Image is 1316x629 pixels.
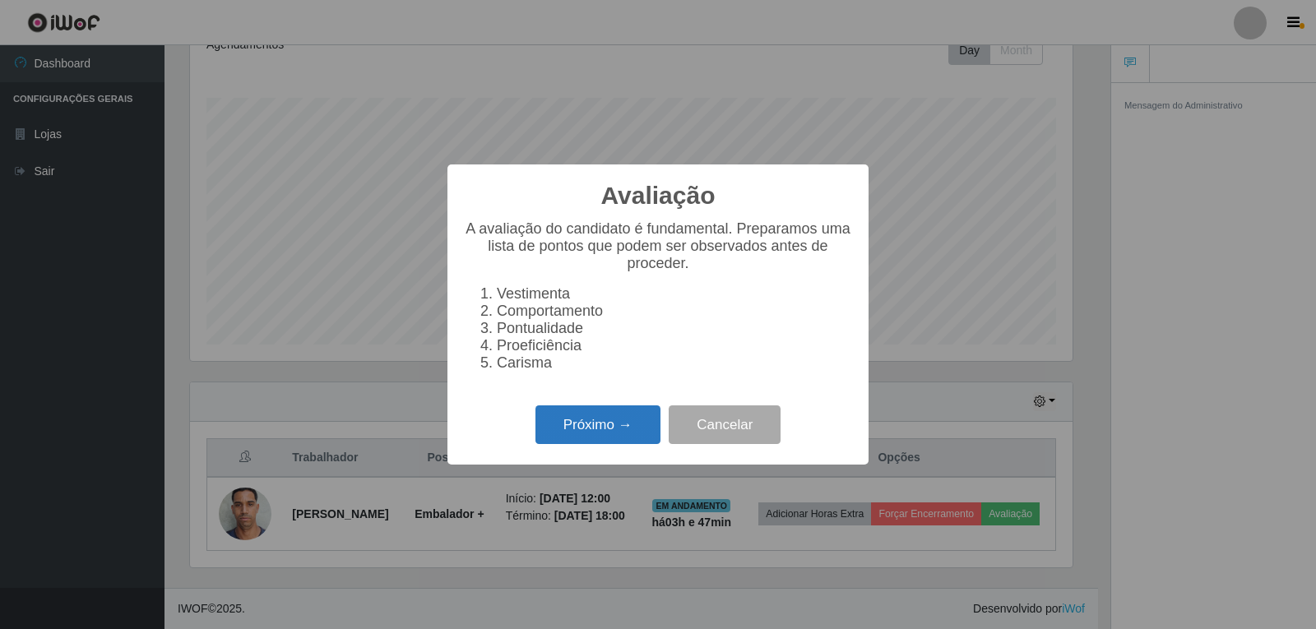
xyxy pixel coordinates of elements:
[669,405,781,444] button: Cancelar
[497,337,852,354] li: Proeficiência
[497,303,852,320] li: Comportamento
[497,320,852,337] li: Pontualidade
[497,354,852,372] li: Carisma
[601,181,716,210] h2: Avaliação
[464,220,852,272] p: A avaliação do candidato é fundamental. Preparamos uma lista de pontos que podem ser observados a...
[535,405,660,444] button: Próximo →
[497,285,852,303] li: Vestimenta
